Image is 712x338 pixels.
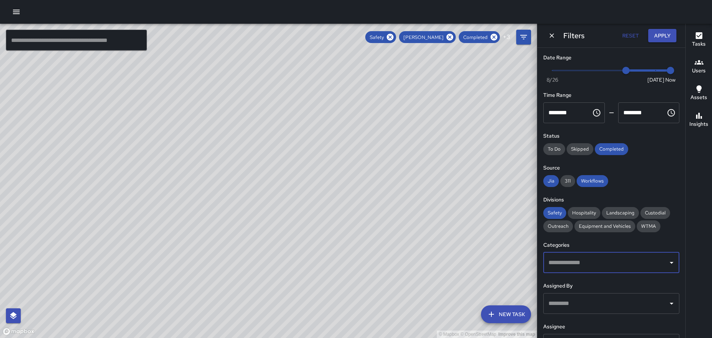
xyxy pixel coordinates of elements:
[543,54,679,62] h6: Date Range
[543,178,559,184] span: Jia
[543,282,679,290] h6: Assigned By
[692,67,706,75] h6: Users
[637,223,660,229] span: WTMA
[567,146,593,152] span: Skipped
[665,76,676,83] span: Now
[547,76,558,83] span: 8/26
[399,31,456,43] div: [PERSON_NAME]
[543,196,679,204] h6: Divisions
[543,132,679,140] h6: Status
[399,34,448,40] span: [PERSON_NAME]
[543,146,565,152] span: To Do
[543,143,565,155] div: To Do
[543,210,566,216] span: Safety
[692,40,706,48] h6: Tasks
[568,210,600,216] span: Hospitality
[567,143,593,155] div: Skipped
[563,30,584,42] h6: Filters
[543,91,679,99] h6: Time Range
[602,207,639,219] div: Landscaping
[577,175,608,187] div: Workflows
[568,207,600,219] div: Hospitality
[664,105,679,120] button: Choose time, selected time is 11:05 PM
[602,210,639,216] span: Landscaping
[516,30,531,45] button: Filters
[619,29,642,43] button: Reset
[560,175,575,187] div: 311
[543,220,573,232] div: Outreach
[595,146,628,152] span: Completed
[648,29,676,43] button: Apply
[689,120,708,128] h6: Insights
[459,31,500,43] div: Completed
[637,220,660,232] div: WTMA
[577,178,608,184] span: Workflows
[503,33,510,42] p: + 3
[365,31,396,43] div: Safety
[589,105,604,120] button: Choose time, selected time is 10:00 AM
[365,34,388,40] span: Safety
[686,27,712,53] button: Tasks
[640,210,670,216] span: Custodial
[574,223,635,229] span: Equipment and Vehicles
[543,175,559,187] div: Jia
[574,220,635,232] div: Equipment and Vehicles
[546,30,557,41] button: Dismiss
[543,241,679,249] h6: Categories
[666,257,677,268] button: Open
[481,305,531,323] button: New Task
[543,223,573,229] span: Outreach
[647,76,664,83] span: [DATE]
[686,53,712,80] button: Users
[543,207,566,219] div: Safety
[666,298,677,309] button: Open
[595,143,628,155] div: Completed
[459,34,492,40] span: Completed
[640,207,670,219] div: Custodial
[543,164,679,172] h6: Source
[560,178,575,184] span: 311
[543,323,679,331] h6: Assignee
[686,107,712,134] button: Insights
[686,80,712,107] button: Assets
[690,93,707,102] h6: Assets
